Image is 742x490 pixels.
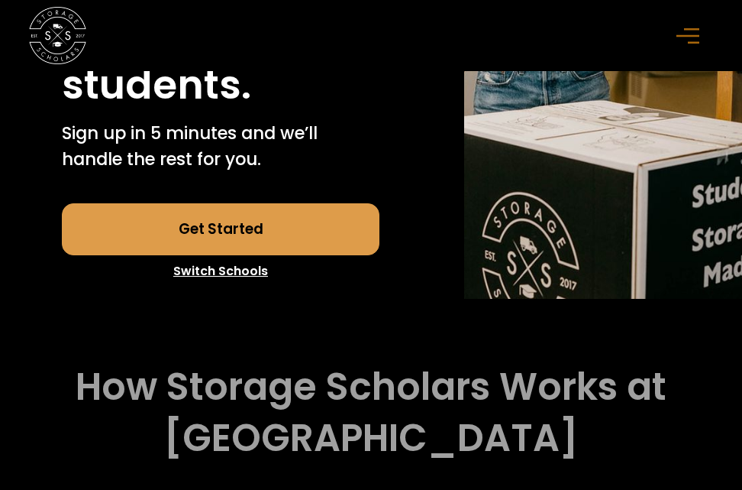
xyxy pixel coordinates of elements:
div: menu [667,13,713,59]
img: Storage Scholars main logo [29,7,86,64]
h1: students. [62,63,251,107]
a: Switch Schools [62,255,379,287]
h2: [GEOGRAPHIC_DATA] [163,416,579,461]
h2: How Storage Scholars Works at [76,365,666,410]
a: Get Started [62,203,379,255]
p: Sign up in 5 minutes and we’ll handle the rest for you. [62,121,379,173]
